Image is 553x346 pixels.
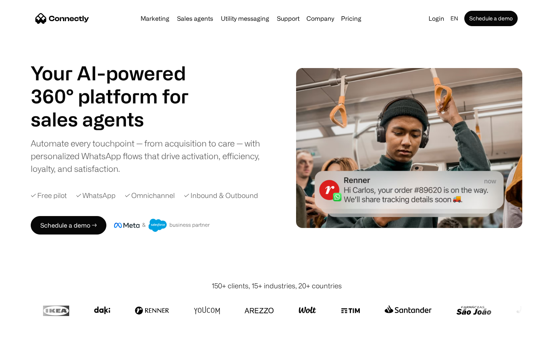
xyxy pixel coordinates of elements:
[464,11,518,26] a: Schedule a demo
[31,108,207,131] h1: sales agents
[76,190,116,201] div: ✓ WhatsApp
[426,13,447,24] a: Login
[450,13,458,24] div: en
[184,190,258,201] div: ✓ Inbound & Outbound
[31,137,273,175] div: Automate every touchpoint — from acquisition to care — with personalized WhatsApp flows that driv...
[8,332,46,343] aside: Language selected: English
[125,190,175,201] div: ✓ Omnichannel
[31,216,106,235] a: Schedule a demo →
[114,219,210,232] img: Meta and Salesforce business partner badge.
[338,15,364,22] a: Pricing
[15,333,46,343] ul: Language list
[306,13,334,24] div: Company
[31,190,67,201] div: ✓ Free pilot
[137,15,172,22] a: Marketing
[218,15,272,22] a: Utility messaging
[31,62,207,108] h1: Your AI-powered 360° platform for
[212,281,342,291] div: 150+ clients, 15+ industries, 20+ countries
[274,15,303,22] a: Support
[174,15,216,22] a: Sales agents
